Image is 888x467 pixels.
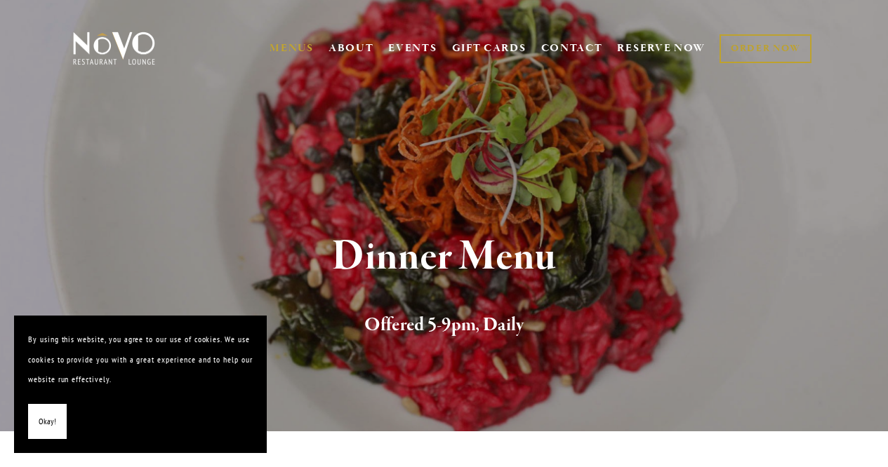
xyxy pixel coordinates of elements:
p: By using this website, you agree to our use of cookies. We use cookies to provide you with a grea... [28,330,253,390]
a: MENUS [270,41,314,55]
a: GIFT CARDS [452,35,526,62]
section: Cookie banner [14,316,267,453]
a: RESERVE NOW [617,35,705,62]
h1: Dinner Menu [93,234,795,280]
span: Okay! [39,412,56,432]
h2: Offered 5-9pm, Daily [93,311,795,340]
a: ABOUT [329,41,374,55]
img: Novo Restaurant &amp; Lounge [70,31,158,66]
a: ORDER NOW [720,34,811,63]
button: Okay! [28,404,67,440]
a: EVENTS [388,41,437,55]
a: CONTACT [541,35,603,62]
